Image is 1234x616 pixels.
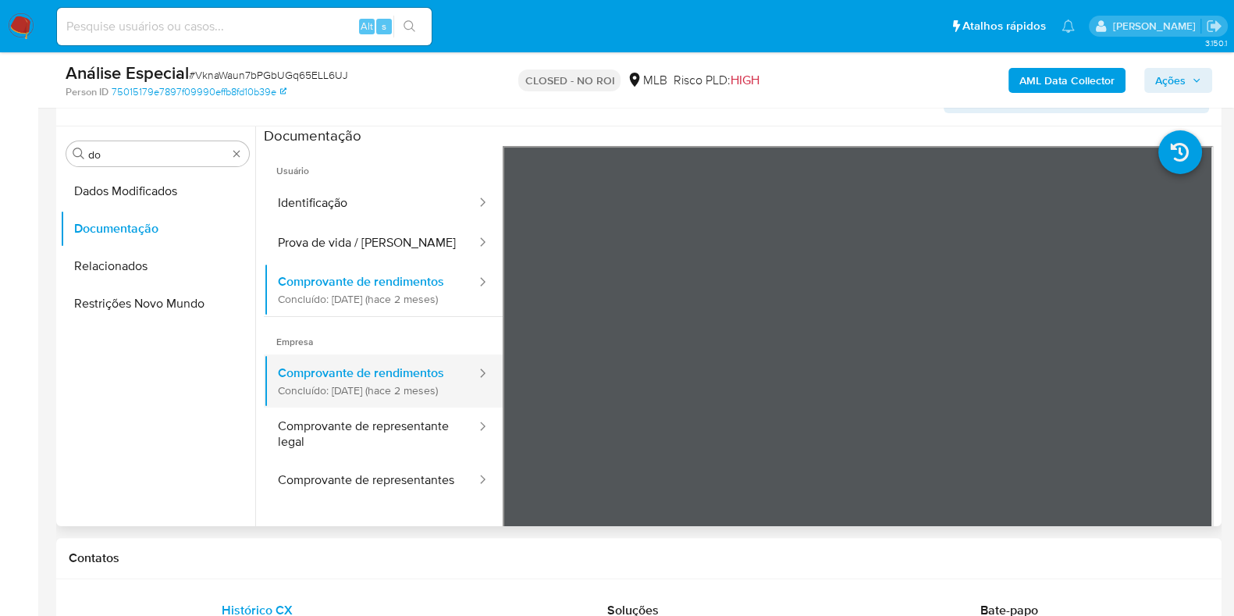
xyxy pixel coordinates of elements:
[627,72,667,89] div: MLB
[382,19,386,34] span: s
[1112,19,1200,34] p: magno.ferreira@mercadopago.com.br
[1206,18,1222,34] a: Sair
[60,210,255,247] button: Documentação
[69,550,1209,566] h1: Contatos
[1019,68,1115,93] b: AML Data Collector
[60,173,255,210] button: Dados Modificados
[1204,37,1226,49] span: 3.150.1
[73,148,85,160] button: Procurar
[88,148,227,162] input: Procurar
[1008,68,1126,93] button: AML Data Collector
[60,285,255,322] button: Restrições Novo Mundo
[673,72,759,89] span: Risco PLD:
[66,60,189,85] b: Análise Especial
[730,71,759,89] span: HIGH
[393,16,425,37] button: search-icon
[1155,68,1186,93] span: Ações
[518,69,621,91] p: CLOSED - NO ROI
[230,148,243,160] button: Apagar busca
[189,67,348,83] span: # VknaWaun7bPGbUGq65ELL6UJ
[1062,20,1075,33] a: Notificações
[1144,68,1212,93] button: Ações
[112,85,286,99] a: 75015179e7897f09990effb8fd10b39e
[57,16,432,37] input: Pesquise usuários ou casos...
[60,247,255,285] button: Relacionados
[962,18,1046,34] span: Atalhos rápidos
[66,85,108,99] b: Person ID
[361,19,373,34] span: Alt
